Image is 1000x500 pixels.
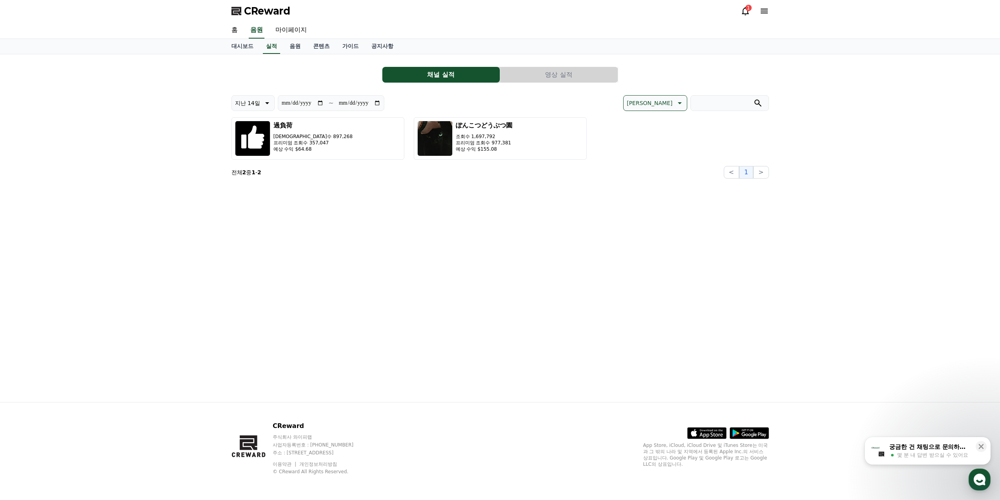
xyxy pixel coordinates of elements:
button: 1 [739,166,753,179]
button: [PERSON_NAME] [623,95,687,111]
strong: 1 [251,169,255,175]
a: 음원 [283,39,307,54]
p: 조회수 1,697,792 [456,133,512,140]
a: 1 [741,6,750,16]
button: 영상 실적 [500,67,618,83]
p: 예상 수익 $155.08 [456,146,512,152]
a: 대화 [52,249,101,269]
a: 콘텐츠 [307,39,336,54]
p: © CReward All Rights Reserved. [273,469,369,475]
button: 過負荷 [DEMOGRAPHIC_DATA]수 897,268 프리미엄 조회수 357,047 예상 수익 $64.68 [231,117,404,160]
strong: 2 [257,169,261,175]
div: 1 [745,5,752,11]
p: 주식회사 와이피랩 [273,434,369,440]
button: > [753,166,769,179]
p: [PERSON_NAME] [627,98,672,109]
a: 홈 [225,22,244,39]
h3: ぽんこつどうぶつ園 [456,121,512,130]
p: 지난 14일 [235,98,260,109]
strong: 2 [242,169,246,175]
a: 개인정보처리방침 [299,461,337,467]
h3: 過負荷 [273,121,353,130]
span: CReward [244,5,290,17]
a: 마이페이지 [269,22,313,39]
span: 대화 [72,262,81,268]
a: 공지사항 [365,39,400,54]
p: 프리미엄 조회수 977,381 [456,140,512,146]
a: CReward [231,5,290,17]
p: CReward [273,421,369,431]
button: 채널 실적 [382,67,500,83]
a: 음원 [249,22,264,39]
a: 이용약관 [273,461,297,467]
img: 過負荷 [235,121,270,156]
a: 실적 [263,39,280,54]
p: [DEMOGRAPHIC_DATA]수 897,268 [273,133,353,140]
button: ぽんこつどうぶつ園 조회수 1,697,792 프리미엄 조회수 977,381 예상 수익 $155.08 [414,117,587,160]
p: 예상 수익 $64.68 [273,146,353,152]
p: 전체 중 - [231,168,261,176]
a: 홈 [2,249,52,269]
button: 지난 14일 [231,95,275,111]
span: 설정 [121,261,131,268]
p: 프리미엄 조회수 357,047 [273,140,353,146]
p: 주소 : [STREET_ADDRESS] [273,450,369,456]
p: 사업자등록번호 : [PHONE_NUMBER] [273,442,369,448]
img: ぽんこつどうぶつ園 [417,121,453,156]
p: ~ [328,98,334,108]
span: 홈 [25,261,29,268]
a: 가이드 [336,39,365,54]
p: App Store, iCloud, iCloud Drive 및 iTunes Store는 미국과 그 밖의 나라 및 지역에서 등록된 Apple Inc.의 서비스 상표입니다. Goo... [643,442,769,467]
a: 설정 [101,249,151,269]
a: 대시보드 [225,39,260,54]
button: < [724,166,739,179]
